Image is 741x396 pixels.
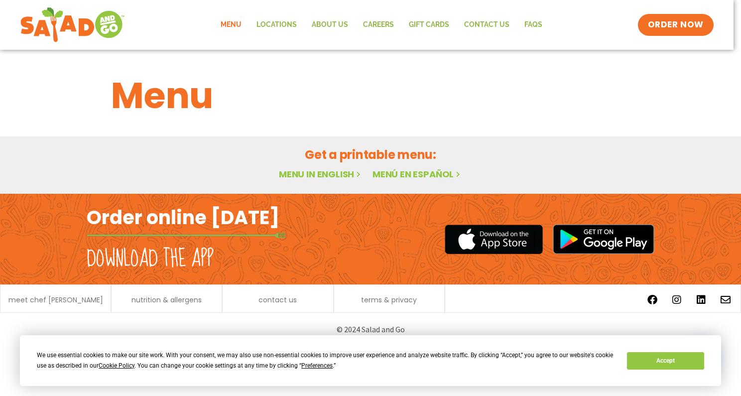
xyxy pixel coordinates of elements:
a: Contact Us [457,13,517,36]
p: © 2024 Salad and Go [92,323,649,336]
a: Menu [213,13,249,36]
a: FAQs [517,13,550,36]
span: ORDER NOW [648,19,704,31]
img: appstore [445,223,543,256]
a: Locations [249,13,304,36]
h2: Download the app [87,245,214,273]
a: About Us [304,13,356,36]
img: new-SAG-logo-768×292 [20,5,125,45]
a: terms & privacy [361,296,417,303]
a: Menú en español [372,168,462,180]
div: We use essential cookies to make our site work. With your consent, we may also use non-essential ... [37,350,615,371]
span: Cookie Policy [99,362,134,369]
a: ORDER NOW [638,14,714,36]
h2: Get a printable menu: [111,146,630,163]
a: Careers [356,13,401,36]
img: fork [87,233,286,238]
nav: Menu [213,13,550,36]
a: contact us [258,296,297,303]
a: Menu in English [279,168,363,180]
a: meet chef [PERSON_NAME] [8,296,103,303]
span: Preferences [301,362,333,369]
button: Accept [627,352,704,370]
img: google_play [553,224,654,254]
div: Cookie Consent Prompt [20,335,721,386]
h1: Menu [111,69,630,123]
a: nutrition & allergens [131,296,202,303]
a: GIFT CARDS [401,13,457,36]
h2: Order online [DATE] [87,205,279,230]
